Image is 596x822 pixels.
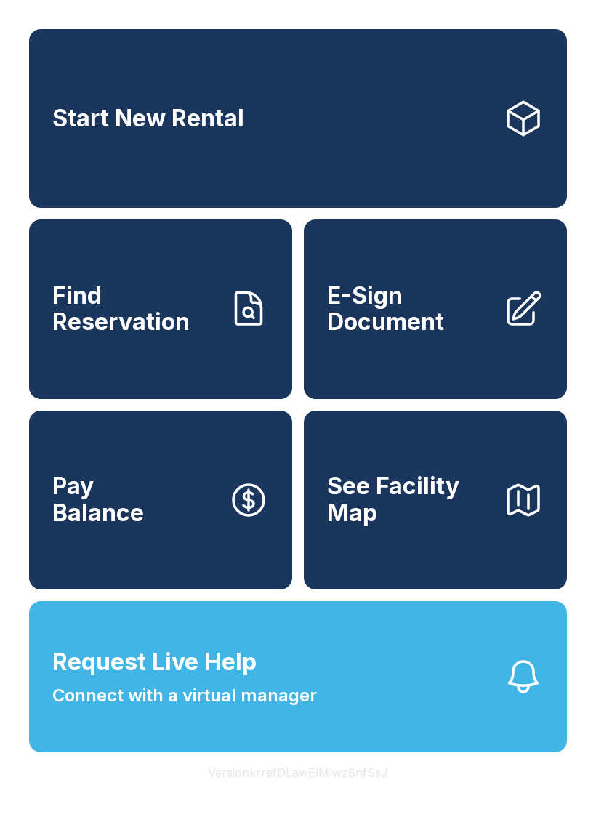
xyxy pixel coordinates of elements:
a: E-Sign Document [304,219,567,398]
button: PayBalance [29,411,292,589]
a: Find Reservation [29,219,292,398]
span: See Facility Map [327,473,491,526]
span: Request Live Help [52,645,257,680]
button: See Facility Map [304,411,567,589]
a: Start New Rental [29,29,567,208]
span: Pay Balance [52,473,144,526]
button: Request Live HelpConnect with a virtual manager [29,601,567,752]
span: Start New Rental [52,105,244,132]
button: VersionkrrefDLawElMlwz8nfSsJ [196,752,400,793]
span: Find Reservation [52,283,217,336]
span: Connect with a virtual manager [52,682,317,709]
span: E-Sign Document [327,283,491,336]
